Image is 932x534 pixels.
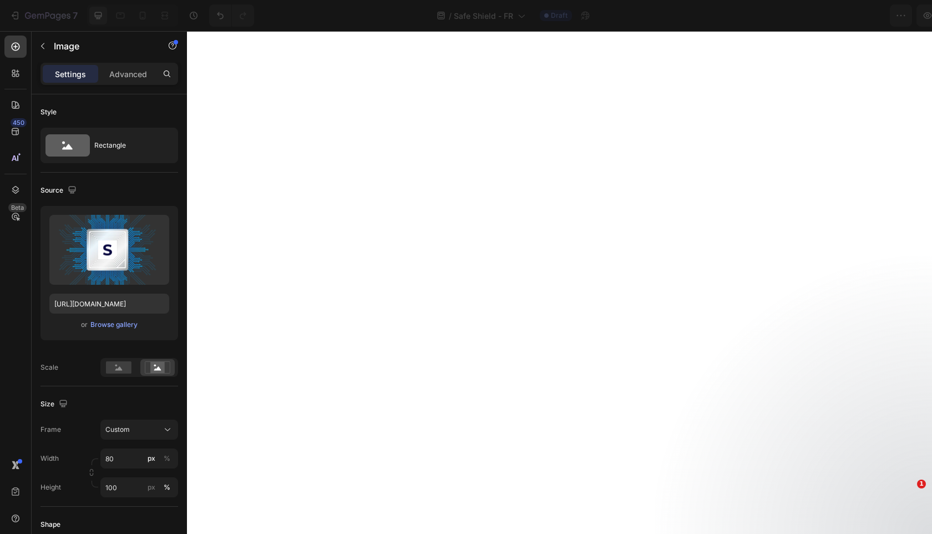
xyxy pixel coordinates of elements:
[49,294,169,314] input: https://example.com/image.jpg
[164,482,170,492] div: %
[40,362,58,372] div: Scale
[894,496,921,523] iframe: Intercom live chat
[160,452,174,465] button: px
[209,4,254,27] div: Undo/Redo
[54,39,148,53] p: Image
[94,133,162,158] div: Rectangle
[40,183,79,198] div: Source
[148,454,155,464] div: px
[148,482,155,492] div: px
[449,10,452,22] span: /
[81,318,88,331] span: or
[858,4,905,27] button: Publish
[40,454,59,464] label: Width
[868,10,895,22] div: Publish
[8,203,27,212] div: Beta
[11,118,27,127] div: 450
[187,31,932,534] iframe: Design area
[40,425,61,435] label: Frame
[90,319,138,330] button: Browse gallery
[4,4,83,27] button: 7
[105,425,130,435] span: Custom
[100,449,178,468] input: px%
[100,477,178,497] input: px%
[40,397,70,412] div: Size
[454,10,513,22] span: Safe Shield - FR
[817,4,854,27] button: Save
[827,11,845,21] span: Save
[109,68,147,80] p: Advanced
[90,320,138,330] div: Browse gallery
[55,68,86,80] p: Settings
[100,420,178,440] button: Custom
[160,481,174,494] button: px
[145,452,158,465] button: %
[551,11,568,21] span: Draft
[40,520,60,530] div: Shape
[49,215,169,285] img: preview-image
[917,480,926,488] span: 1
[164,454,170,464] div: %
[73,9,78,22] p: 7
[145,481,158,494] button: %
[40,482,61,492] label: Height
[40,107,57,117] div: Style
